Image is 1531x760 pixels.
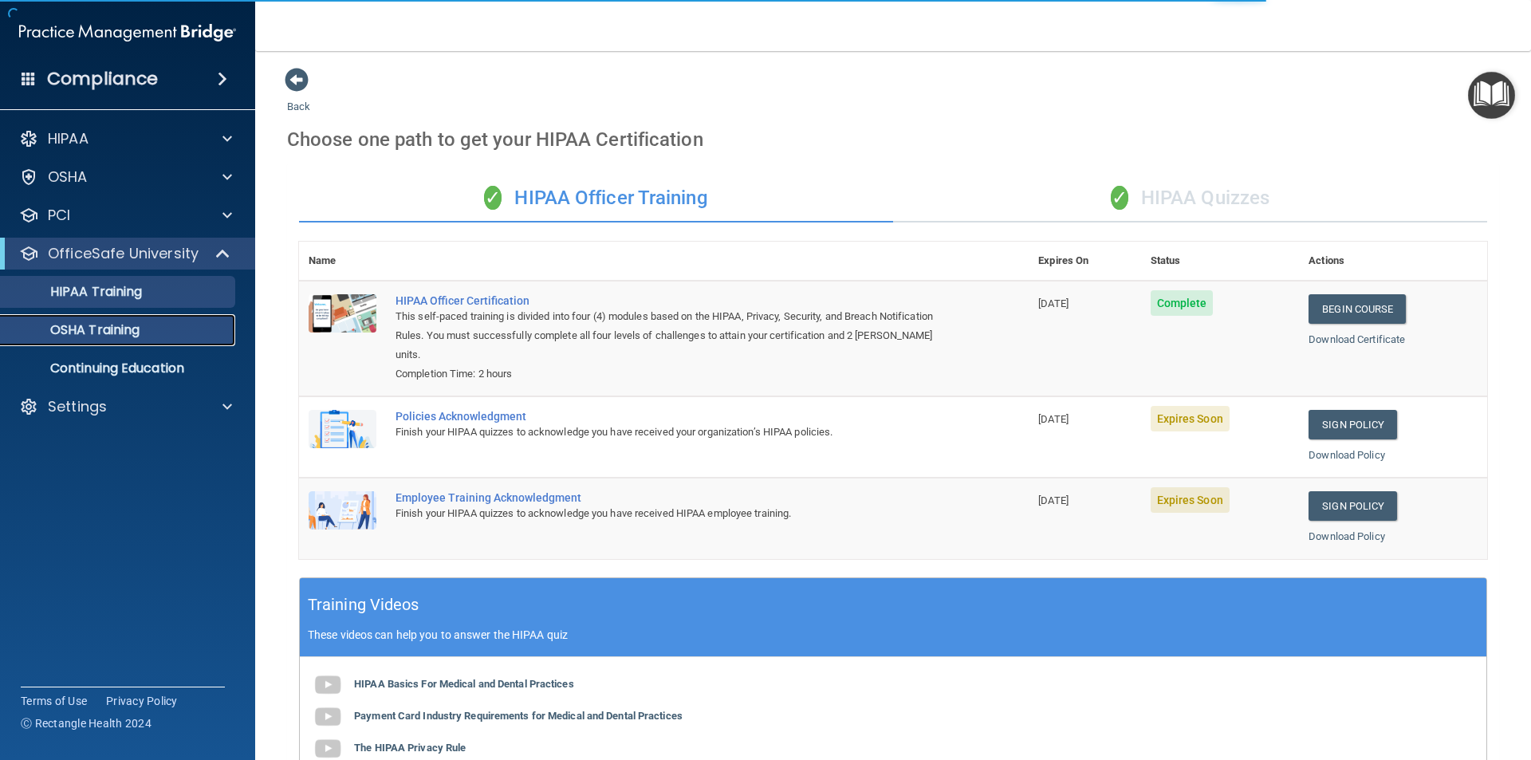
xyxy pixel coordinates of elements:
th: Status [1141,242,1300,281]
a: Sign Policy [1309,491,1397,521]
p: HIPAA [48,129,89,148]
div: Finish your HIPAA quizzes to acknowledge you have received your organization’s HIPAA policies. [396,423,949,442]
span: Complete [1151,290,1214,316]
img: gray_youtube_icon.38fcd6cc.png [312,701,344,733]
div: Employee Training Acknowledgment [396,491,949,504]
p: OSHA [48,167,88,187]
a: Download Policy [1309,449,1385,461]
div: Policies Acknowledgment [396,410,949,423]
a: Download Policy [1309,530,1385,542]
p: OfficeSafe University [48,244,199,263]
p: Settings [48,397,107,416]
a: OfficeSafe University [19,244,231,263]
p: Continuing Education [10,360,228,376]
span: ✓ [1111,186,1128,210]
div: This self-paced training is divided into four (4) modules based on the HIPAA, Privacy, Security, ... [396,307,949,364]
th: Actions [1299,242,1487,281]
span: [DATE] [1038,494,1069,506]
th: Name [299,242,386,281]
div: HIPAA Officer Training [299,175,893,222]
p: OSHA Training [10,322,140,338]
a: Begin Course [1309,294,1406,324]
b: HIPAA Basics For Medical and Dental Practices [354,678,574,690]
a: Sign Policy [1309,410,1397,439]
img: PMB logo [19,17,236,49]
span: Expires Soon [1151,487,1230,513]
a: HIPAA [19,129,232,148]
span: ✓ [484,186,502,210]
a: PCI [19,206,232,225]
span: [DATE] [1038,413,1069,425]
a: Terms of Use [21,693,87,709]
a: Back [287,81,310,112]
button: Open Resource Center [1468,72,1515,119]
div: Choose one path to get your HIPAA Certification [287,116,1499,163]
a: Privacy Policy [106,693,178,709]
a: Download Certificate [1309,333,1405,345]
span: [DATE] [1038,297,1069,309]
span: Ⓒ Rectangle Health 2024 [21,715,152,731]
span: Expires Soon [1151,406,1230,431]
th: Expires On [1029,242,1140,281]
p: HIPAA Training [10,284,142,300]
a: HIPAA Officer Certification [396,294,949,307]
div: HIPAA Quizzes [893,175,1487,222]
h5: Training Videos [308,591,419,619]
a: OSHA [19,167,232,187]
b: Payment Card Industry Requirements for Medical and Dental Practices [354,710,683,722]
p: These videos can help you to answer the HIPAA quiz [308,628,1478,641]
p: PCI [48,206,70,225]
img: gray_youtube_icon.38fcd6cc.png [312,669,344,701]
b: The HIPAA Privacy Rule [354,742,466,754]
div: Completion Time: 2 hours [396,364,949,384]
h4: Compliance [47,68,158,90]
div: Finish your HIPAA quizzes to acknowledge you have received HIPAA employee training. [396,504,949,523]
a: Settings [19,397,232,416]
